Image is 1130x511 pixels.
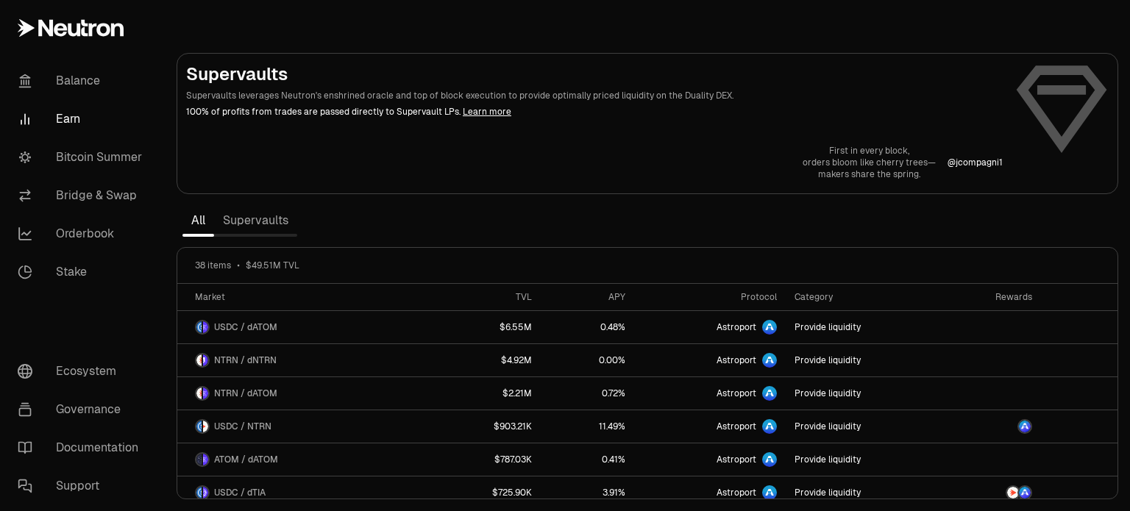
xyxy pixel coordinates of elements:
[541,311,635,343] a: 0.48%
[196,354,202,366] img: NTRN Logo
[541,443,635,476] a: 0.41%
[717,354,756,366] span: Astroport
[196,321,202,333] img: USDC Logo
[717,454,756,465] span: Astroport
[196,387,202,399] img: NTRN Logo
[203,454,208,465] img: dATOM Logo
[950,291,1033,303] div: Rewards
[6,467,159,505] a: Support
[203,354,208,366] img: dNTRN Logo
[177,377,433,410] a: NTRN LogodATOM LogoNTRN / dATOM
[634,410,785,443] a: Astroport
[442,291,532,303] div: TVL
[6,62,159,100] a: Balance
[182,206,214,235] a: All
[803,157,936,168] p: orders bloom like cherry trees—
[643,291,776,303] div: Protocol
[634,377,785,410] a: Astroport
[786,344,941,376] a: Provide liquidity
[433,443,541,476] a: $787.03K
[177,410,433,443] a: USDC LogoNTRN LogoUSDC / NTRN
[550,291,626,303] div: APY
[786,311,941,343] a: Provide liquidity
[214,321,277,333] span: USDC / dATOM
[186,105,1003,118] p: 100% of profits from trades are passed directly to Supervault LPs.
[6,138,159,176] a: Bitcoin Summer
[717,387,756,399] span: Astroport
[6,352,159,390] a: Ecosystem
[786,377,941,410] a: Provide liquidity
[803,145,936,180] a: First in every block,orders bloom like cherry trees—makers share the spring.
[214,206,297,235] a: Supervaults
[541,410,635,443] a: 11.49%
[634,443,785,476] a: Astroport
[6,429,159,467] a: Documentation
[463,106,511,118] a: Learn more
[634,344,785,376] a: Astroport
[433,344,541,376] a: $4.92M
[795,291,932,303] div: Category
[246,260,299,271] span: $49.51M TVL
[948,157,1003,168] a: @jcompagni1
[177,443,433,476] a: ATOM LogodATOM LogoATOM / dATOM
[214,387,277,399] span: NTRN / dATOM
[1007,487,1019,499] img: NTRN Logo
[196,454,202,465] img: ATOM Logo
[948,157,1003,168] p: @ jcompagni1
[6,253,159,291] a: Stake
[941,476,1042,509] a: NTRN LogoASTRO Logo
[634,311,785,343] a: Astroport
[177,476,433,509] a: USDC LogodTIA LogoUSDC / dTIA
[786,476,941,509] a: Provide liquidity
[177,344,433,376] a: NTRN LogodNTRN LogoNTRN / dNTRN
[186,62,1003,86] h2: Supervaults
[433,476,541,509] a: $725.90K
[214,454,278,465] span: ATOM / dATOM
[214,487,266,499] span: USDC / dTIA
[717,421,756,432] span: Astroport
[203,421,208,432] img: NTRN Logo
[214,421,271,432] span: USDC / NTRN
[433,311,541,343] a: $6.55M
[1019,487,1031,499] img: ASTRO Logo
[214,354,277,366] span: NTRN / dNTRN
[195,260,231,271] span: 38 items
[186,89,1003,102] p: Supervaults leverages Neutron's enshrined oracle and top of block execution to provide optimally ...
[177,311,433,343] a: USDC LogodATOM LogoUSDC / dATOM
[803,168,936,180] p: makers share the spring.
[6,100,159,138] a: Earn
[541,476,635,509] a: 3.91%
[786,443,941,476] a: Provide liquidity
[803,145,936,157] p: First in every block,
[6,176,159,215] a: Bridge & Swap
[634,476,785,509] a: Astroport
[203,387,208,399] img: dATOM Logo
[6,215,159,253] a: Orderbook
[6,390,159,429] a: Governance
[717,321,756,333] span: Astroport
[717,487,756,499] span: Astroport
[433,377,541,410] a: $2.21M
[541,344,635,376] a: 0.00%
[195,291,424,303] div: Market
[433,410,541,443] a: $903.21K
[786,410,941,443] a: Provide liquidity
[196,421,202,432] img: USDC Logo
[1019,421,1031,432] img: ASTRO Logo
[941,410,1042,443] a: ASTRO Logo
[203,487,208,499] img: dTIA Logo
[203,321,208,333] img: dATOM Logo
[541,377,635,410] a: 0.72%
[196,487,202,499] img: USDC Logo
